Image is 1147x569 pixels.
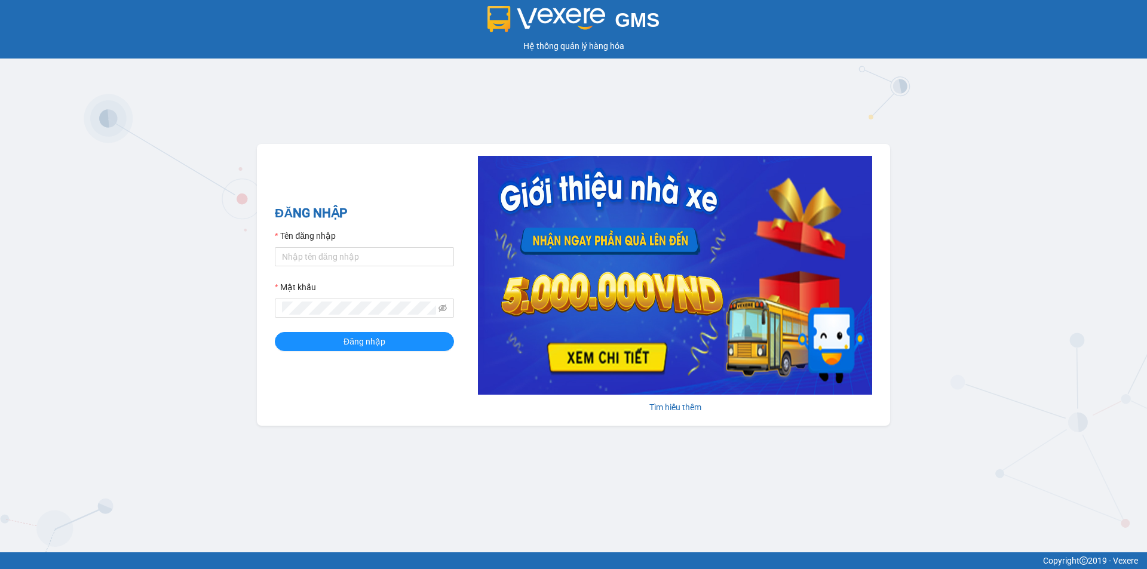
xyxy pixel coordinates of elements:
label: Mật khẩu [275,281,316,294]
div: Hệ thống quản lý hàng hóa [3,39,1144,53]
div: Tìm hiểu thêm [478,401,872,414]
span: copyright [1079,556,1088,565]
label: Tên đăng nhập [275,229,336,242]
span: GMS [615,9,660,31]
input: Mật khẩu [282,302,436,315]
input: Tên đăng nhập [275,247,454,266]
h2: ĐĂNG NHẬP [275,204,454,223]
span: Đăng nhập [344,335,385,348]
a: GMS [487,18,660,27]
span: eye-invisible [438,304,447,312]
img: logo 2 [487,6,606,32]
img: banner-0 [478,156,872,395]
button: Đăng nhập [275,332,454,351]
div: Copyright 2019 - Vexere [9,554,1138,567]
